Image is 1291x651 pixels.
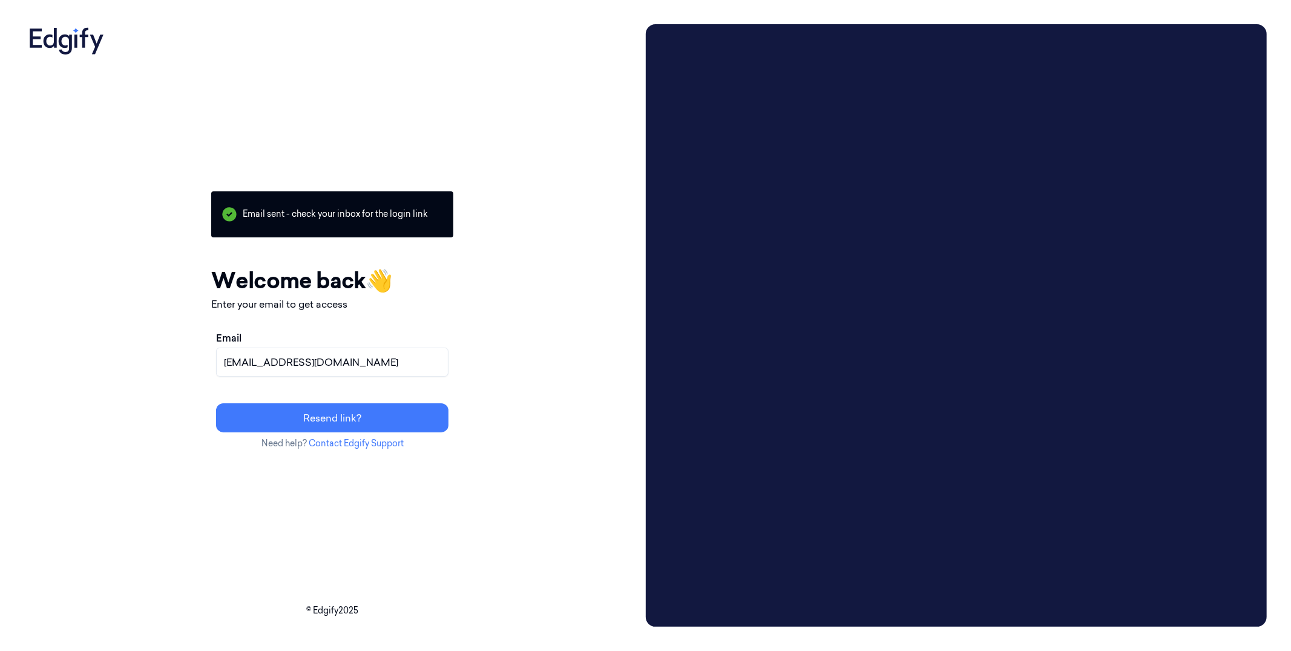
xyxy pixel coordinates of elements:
[211,191,453,237] p: Email sent - check your inbox for the login link
[216,348,448,377] input: name@example.com
[216,403,448,432] button: Resend link?
[211,297,453,311] p: Enter your email to get access
[309,438,404,449] a: Contact Edgify Support
[211,437,453,450] p: Need help?
[211,264,453,297] h1: Welcome back 👋
[216,331,241,345] label: Email
[24,604,641,617] p: © Edgify 2025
